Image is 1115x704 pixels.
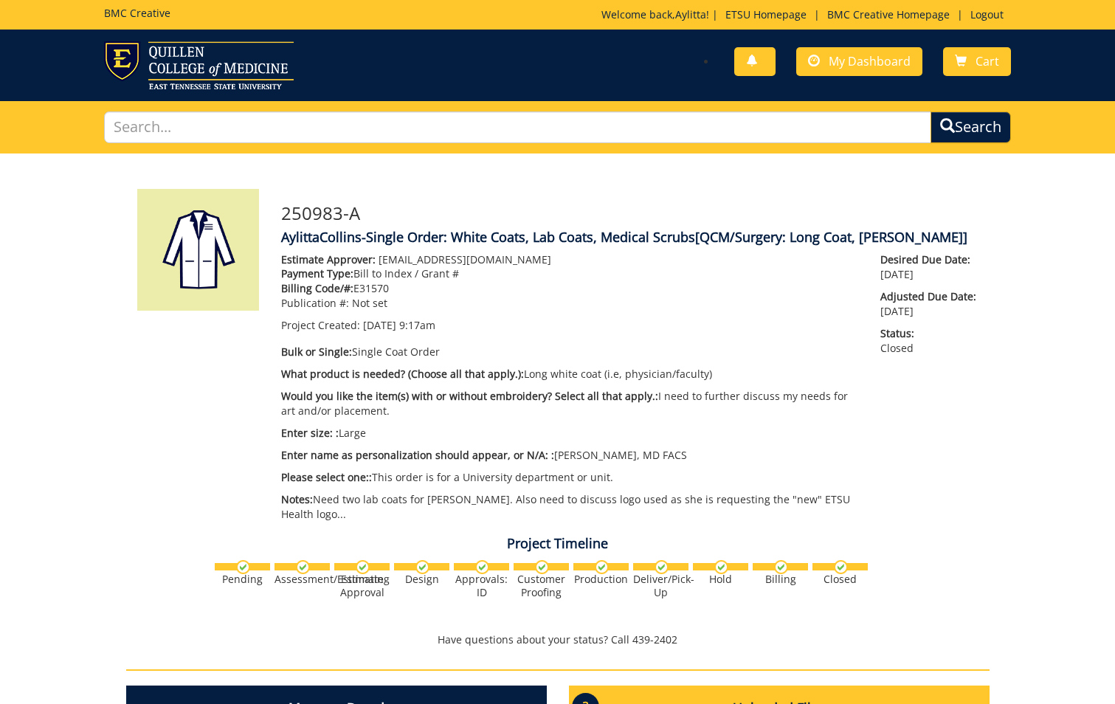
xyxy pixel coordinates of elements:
p: E31570 [281,281,859,296]
p: Need two lab coats for [PERSON_NAME]. Also need to discuss logo used as she is requesting the "ne... [281,492,859,522]
p: [EMAIL_ADDRESS][DOMAIN_NAME] [281,252,859,267]
a: ETSU Homepage [718,7,814,21]
a: Logout [963,7,1011,21]
div: Approvals: ID [454,573,509,599]
img: checkmark [296,560,310,574]
a: Aylitta [675,7,706,21]
span: [DATE] 9:17am [363,318,435,332]
div: Design [394,573,449,586]
p: Large [281,426,859,441]
h4: Project Timeline [126,536,990,551]
input: Search... [104,111,931,143]
span: Billing Code/#: [281,281,353,295]
span: Notes: [281,492,313,506]
div: Estimate Approval [334,573,390,599]
span: Project Created: [281,318,360,332]
a: My Dashboard [796,47,922,76]
span: Enter size: : [281,426,339,440]
img: checkmark [415,560,429,574]
p: This order is for a University department or unit. [281,470,859,485]
img: checkmark [356,560,370,574]
a: Cart [943,47,1011,76]
span: Not set [352,296,387,310]
span: My Dashboard [829,53,911,69]
img: checkmark [834,560,848,574]
p: [PERSON_NAME], MD FACS [281,448,859,463]
span: Status: [880,326,978,341]
p: I need to further discuss my needs for art and/or placement. [281,389,859,418]
img: checkmark [475,560,489,574]
div: Production [573,573,629,586]
div: Pending [215,573,270,586]
h4: AylittaCollins-Single Order: White Coats, Lab Coats, Medical Scrubs [281,230,978,245]
div: Closed [812,573,868,586]
span: Enter name as personalization should appear, or N/A: : [281,448,554,462]
div: Assessment/Estimating [275,573,330,586]
span: Bulk or Single: [281,345,352,359]
img: checkmark [595,560,609,574]
a: BMC Creative Homepage [820,7,957,21]
span: What product is needed? (Choose all that apply.): [281,367,524,381]
div: Customer Proofing [514,573,569,599]
img: Product featured image [137,189,259,311]
button: Search [931,111,1011,143]
img: checkmark [655,560,669,574]
div: Deliver/Pick-Up [633,573,688,599]
div: Hold [693,573,748,586]
img: checkmark [774,560,788,574]
span: Payment Type: [281,266,353,280]
span: Cart [976,53,999,69]
span: Estimate Approver: [281,252,376,266]
span: [QCM/Surgery: Long Coat, [PERSON_NAME]] [695,228,967,246]
span: Publication #: [281,296,349,310]
span: Please select one:: [281,470,372,484]
p: [DATE] [880,289,978,319]
h3: 250983-A [281,204,978,223]
img: checkmark [714,560,728,574]
img: checkmark [535,560,549,574]
p: Bill to Index / Grant # [281,266,859,281]
span: Adjusted Due Date: [880,289,978,304]
p: Welcome back, ! | | | [601,7,1011,22]
div: Billing [753,573,808,586]
p: Have questions about your status? Call 439-2402 [126,632,990,647]
p: Closed [880,326,978,356]
span: Desired Due Date: [880,252,978,267]
h5: BMC Creative [104,7,170,18]
p: Long white coat (i.e, physician/faculty) [281,367,859,382]
p: Single Coat Order [281,345,859,359]
span: Would you like the item(s) with or without embroidery? Select all that apply.: [281,389,658,403]
p: [DATE] [880,252,978,282]
img: ETSU logo [104,41,294,89]
img: checkmark [236,560,250,574]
